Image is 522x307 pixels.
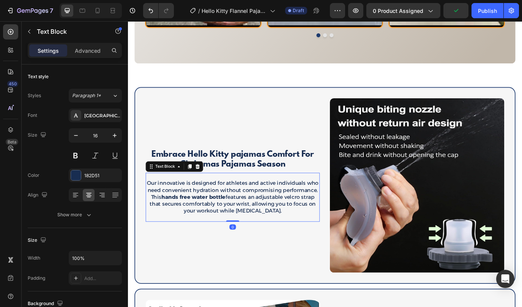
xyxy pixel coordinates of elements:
p: 7 [50,6,53,15]
div: Beta [6,139,18,145]
button: 0 product assigned [366,3,440,18]
span: Draft [293,7,304,14]
div: Add... [84,275,120,282]
div: Size [28,130,48,140]
div: Open Intercom Messenger [496,270,514,288]
div: Size [28,235,48,246]
p: Text Block [37,27,101,36]
div: Undo/Redo [143,3,174,18]
button: 7 [3,3,57,18]
p: Advanced [75,47,101,55]
div: Color [28,172,39,179]
iframe: Design area [128,21,522,307]
div: Padding [28,275,45,282]
span: Hello Kitty Flannel Pajama Pants For Christmas & [DATE] | Cozy Kawaii Loungewear for Anime Lovers [202,7,267,15]
div: Width [28,255,40,261]
div: Font [28,112,37,119]
div: Publish [478,7,497,15]
p: Settings [38,47,59,55]
div: Styles [28,92,41,99]
div: Show more [57,211,93,219]
span: 0 product assigned [373,7,423,15]
button: Show more [28,208,122,222]
div: [GEOGRAPHIC_DATA] [84,112,120,119]
button: Publish [472,3,503,18]
div: 182D51 [84,172,120,179]
div: Align [28,190,49,200]
div: Text style [28,73,49,80]
button: Paragraph 1* [69,89,122,102]
img: TISHLED retro mechanical gaming keyboard (Matcha Green) — 104-Key NKRO, White LED, Volume Knob, U... [233,89,435,291]
input: Auto [69,251,121,265]
div: 450 [7,81,18,87]
span: / [198,7,200,15]
span: Paragraph 1* [72,92,101,99]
